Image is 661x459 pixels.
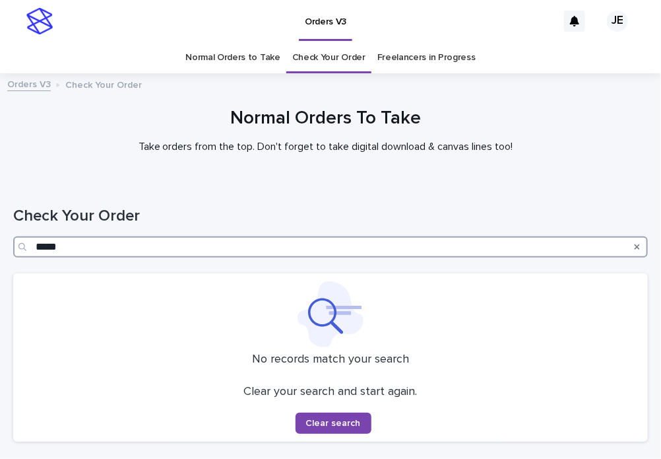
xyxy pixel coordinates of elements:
[26,8,53,34] img: stacker-logo-s-only.png
[292,42,365,73] a: Check Your Order
[65,77,142,91] p: Check Your Order
[377,42,476,73] a: Freelancers in Progress
[13,108,638,130] h1: Normal Orders To Take
[21,353,640,367] p: No records match your search
[13,207,648,226] h1: Check Your Order
[13,236,648,258] input: Search
[7,76,51,91] a: Orders V3
[306,419,361,428] span: Clear search
[296,413,371,434] button: Clear search
[244,385,418,400] p: Clear your search and start again.
[185,42,280,73] a: Normal Orders to Take
[607,11,628,32] div: JE
[62,141,590,153] p: Take orders from the top. Don't forget to take digital download & canvas lines too!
